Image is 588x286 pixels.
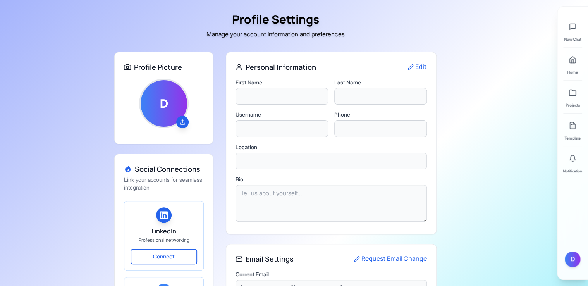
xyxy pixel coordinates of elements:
p: Link your accounts for seamless integration [124,176,204,191]
span: Projects [566,102,580,108]
h1: Profile Settings [114,12,437,26]
button: D [565,252,580,267]
h5: LinkedIn [151,227,176,235]
span: Home [567,69,578,75]
button: Edit [407,62,427,72]
div: D [139,79,189,128]
label: Current Email [236,270,427,278]
label: Bio [236,176,427,183]
span: Template [564,135,581,141]
p: Manage your account information and preferences [114,29,437,40]
h2: Email Settings [236,253,294,264]
h2: Profile Picture [124,62,204,72]
h2: Personal Information [236,62,316,72]
span: New Chat [564,36,581,42]
label: Phone [334,111,427,119]
label: Location [236,143,427,151]
button: Connect [131,249,197,264]
p: Professional networking [139,236,189,244]
label: First Name [236,79,328,86]
label: Username [236,111,328,119]
label: Last Name [334,79,427,86]
button: Request Email Change [354,254,427,264]
span: Notification [563,168,582,174]
h2: Social Connections [124,164,204,174]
